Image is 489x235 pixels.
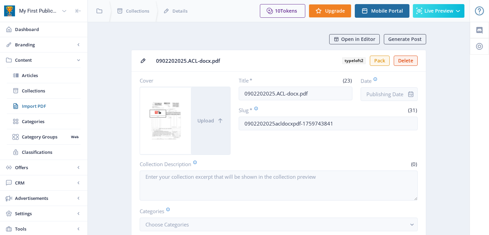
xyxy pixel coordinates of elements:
[15,225,75,232] span: Tools
[126,8,149,14] span: Collections
[15,57,75,63] span: Content
[15,164,75,171] span: Offers
[7,145,81,160] a: Classifications
[280,8,297,14] span: Tokens
[22,72,81,79] span: Articles
[7,129,81,144] a: Category GroupsWeb
[22,103,81,109] span: Import PDF
[309,4,351,18] button: Upgrade
[355,4,409,18] button: Mobile Portal
[341,36,375,42] span: Open in Editor
[239,106,325,114] label: Slug
[424,8,453,14] span: Live Preview
[15,26,82,33] span: Dashboard
[361,77,412,85] label: Date
[22,118,81,125] span: Categories
[22,87,81,94] span: Collections
[22,149,81,156] span: Classifications
[7,83,81,98] a: Collections
[69,133,81,140] nb-badge: Web
[140,77,225,84] label: Cover
[19,3,59,18] div: My First Publication
[15,41,75,48] span: Branding
[413,4,464,18] button: Live Preview
[7,114,81,129] a: Categories
[7,68,81,83] a: Articles
[260,4,305,18] button: 10Tokens
[407,91,414,98] nb-icon: info
[4,5,15,16] img: app-icon.png
[371,8,403,14] span: Mobile Portal
[156,57,337,64] span: 0902202025.ACL-docx.pdf
[388,36,422,42] span: Generate Post
[342,57,366,64] b: typeloft2
[15,179,75,186] span: CRM
[15,195,75,202] span: Advertisements
[361,87,418,101] input: Publishing Date
[140,207,412,215] label: Categories
[239,77,293,84] label: Title
[329,34,380,44] button: Open in Editor
[370,56,390,66] button: Pack
[15,210,75,217] span: Settings
[407,107,418,114] span: (31)
[7,99,81,114] a: Import PDF
[410,161,418,167] span: (0)
[191,87,230,155] button: Upload
[384,34,426,44] button: Generate Post
[172,8,187,14] span: Details
[197,118,214,123] span: Upload
[342,77,352,84] span: (23)
[325,8,345,14] span: Upgrade
[239,117,418,130] input: this-is-how-a-slug-looks-like
[239,87,353,100] input: Type Collection Title ...
[394,56,418,66] button: Delete
[22,133,69,140] span: Category Groups
[140,160,276,168] label: Collection Description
